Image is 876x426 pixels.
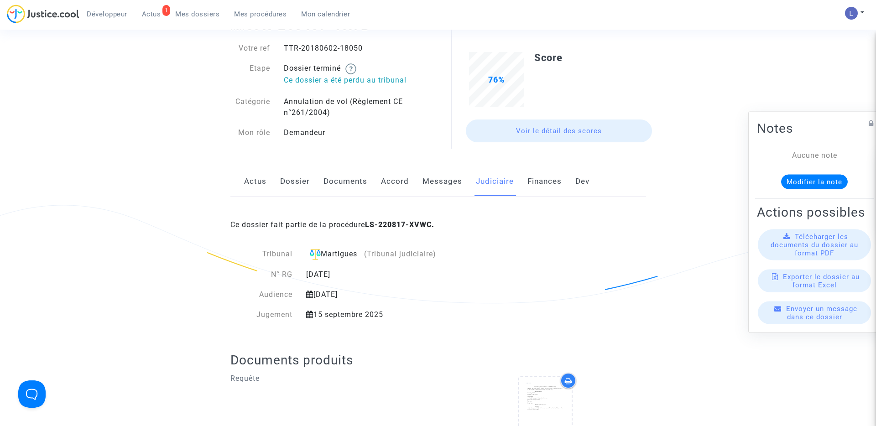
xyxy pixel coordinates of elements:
[230,309,300,320] div: Jugement
[299,269,484,280] div: [DATE]
[244,166,266,197] a: Actus
[786,305,857,321] span: Envoyer un message dans ce dossier
[299,289,484,300] div: [DATE]
[87,10,127,18] span: Développeur
[230,373,432,384] p: Requête
[284,74,431,86] p: Ce dossier a été perdu au tribunal
[18,380,46,408] iframe: Help Scout Beacon - Open
[280,166,310,197] a: Dossier
[7,5,79,23] img: jc-logo.svg
[783,273,860,289] span: Exporter le dossier au format Excel
[301,10,350,18] span: Mon calendrier
[527,166,562,197] a: Finances
[234,10,287,18] span: Mes procédures
[230,289,300,300] div: Audience
[534,52,563,63] b: Score
[845,7,858,20] img: AATXAJzI13CaqkJmx-MOQUbNyDE09GJ9dorwRvFSQZdH=s96-c
[757,204,872,220] h2: Actions possibles
[323,166,367,197] a: Documents
[79,7,135,21] a: Développeur
[422,166,462,197] a: Messages
[277,96,438,118] div: Annulation de vol (Règlement CE n°261/2004)
[224,63,277,87] div: Etape
[175,10,219,18] span: Mes dossiers
[781,175,848,189] button: Modifier la note
[224,127,277,138] div: Mon rôle
[306,249,477,260] div: Martigues
[168,7,227,21] a: Mes dossiers
[230,220,434,229] span: Ce dossier fait partie de la procédure
[575,166,589,197] a: Dev
[224,96,277,118] div: Catégorie
[135,7,168,21] a: 1Actus
[771,233,858,257] span: Télécharger les documents du dossier au format PDF
[142,10,161,18] span: Actus
[381,166,409,197] a: Accord
[230,269,300,280] div: N° RG
[277,63,438,87] div: Dossier terminé
[294,7,357,21] a: Mon calendrier
[488,75,505,84] span: 76%
[466,119,652,142] a: Voir le détail des scores
[227,7,294,21] a: Mes procédures
[364,249,436,258] span: (Tribunal judiciaire)
[476,166,514,197] a: Judiciaire
[224,43,277,54] div: Votre ref
[310,249,321,260] img: icon-faciliter-sm.svg
[299,309,484,320] div: 15 septembre 2025
[345,63,356,74] img: help.svg
[162,5,171,16] div: 1
[757,120,872,136] h2: Notes
[230,249,300,260] div: Tribunal
[277,127,438,138] div: Demandeur
[365,220,434,229] b: LS-220817-XVWC.
[771,150,858,161] div: Aucune note
[277,43,438,54] div: TTR-20180602-18050
[230,352,646,368] h2: Documents produits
